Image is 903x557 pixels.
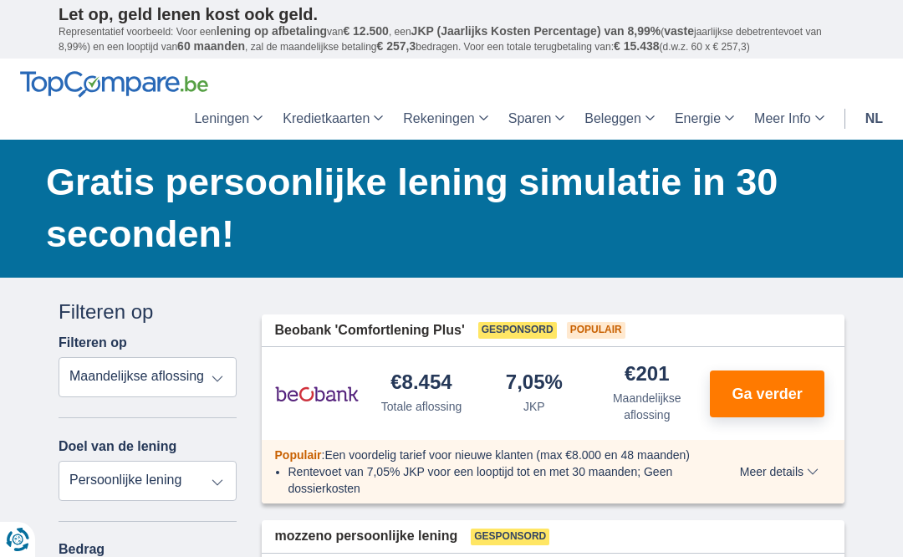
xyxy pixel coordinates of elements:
[664,24,694,38] span: vaste
[59,24,844,54] p: Representatief voorbeeld: Voor een van , een ( jaarlijkse debetrentevoet van 8,99%) en een loopti...
[471,529,549,545] span: Gesponsord
[217,24,327,38] span: lening op afbetaling
[614,39,660,53] span: € 15.438
[184,98,273,140] a: Leningen
[727,465,831,478] button: Meer details
[275,321,465,340] span: Beobank 'Comfortlening Plus'
[324,448,690,462] span: Een voordelig tarief voor nieuwe klanten (max €8.000 en 48 maanden)
[523,398,545,415] div: JKP
[273,98,393,140] a: Kredietkaarten
[59,439,176,454] label: Doel van de lening
[275,527,458,546] span: mozzeno persoonlijke lening
[732,386,803,401] span: Ga verder
[262,447,717,463] div: :
[275,448,322,462] span: Populair
[376,39,416,53] span: € 257,3
[393,98,497,140] a: Rekeningen
[288,463,704,497] li: Rentevoet van 7,05% JKP voor een looptijd tot en met 30 maanden; Geen dossierkosten
[177,39,245,53] span: 60 maanden
[744,98,834,140] a: Meer Info
[59,542,237,557] label: Bedrag
[59,298,237,326] div: Filteren op
[855,98,893,140] a: nl
[665,98,744,140] a: Energie
[625,364,669,386] div: €201
[597,390,696,423] div: Maandelijkse aflossing
[275,373,359,415] img: product.pl.alt Beobank
[20,71,208,98] img: TopCompare
[567,322,625,339] span: Populair
[574,98,665,140] a: Beleggen
[740,466,819,478] span: Meer details
[478,322,557,339] span: Gesponsord
[411,24,661,38] span: JKP (Jaarlijks Kosten Percentage) van 8,99%
[710,370,824,417] button: Ga verder
[381,398,462,415] div: Totale aflossing
[343,24,389,38] span: € 12.500
[506,372,563,395] div: 7,05%
[59,335,127,350] label: Filteren op
[46,156,844,260] h1: Gratis persoonlijke lening simulatie in 30 seconden!
[59,4,844,24] p: Let op, geld lenen kost ook geld.
[390,372,451,395] div: €8.454
[498,98,575,140] a: Sparen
